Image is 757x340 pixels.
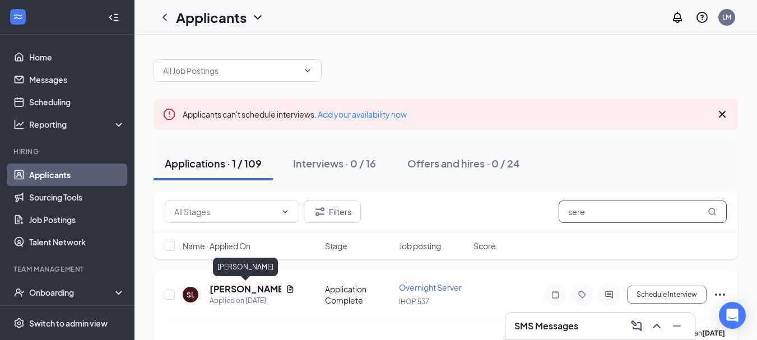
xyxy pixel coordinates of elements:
[29,231,125,253] a: Talent Network
[325,240,347,251] span: Stage
[12,11,24,22] svg: WorkstreamLogo
[183,109,407,119] span: Applicants can't schedule interviews.
[174,206,276,218] input: All Stages
[13,287,25,298] svg: UserCheck
[325,283,393,306] div: Application Complete
[407,156,520,170] div: Offers and hires · 0 / 24
[176,8,247,27] h1: Applicants
[158,11,171,24] svg: ChevronLeft
[648,317,666,335] button: ChevronUp
[251,11,264,24] svg: ChevronDown
[670,319,684,333] svg: Minimize
[13,147,123,156] div: Hiring
[549,290,562,299] svg: Note
[29,304,125,326] a: Team
[318,109,407,119] a: Add your availability now
[399,240,441,251] span: Job posting
[213,258,278,276] div: [PERSON_NAME]
[702,329,725,337] b: [DATE]
[575,290,589,299] svg: Tag
[695,11,709,24] svg: QuestionInfo
[473,240,496,251] span: Score
[627,286,707,304] button: Schedule Interview
[313,205,327,218] svg: Filter
[628,317,645,335] button: ComposeMessage
[13,264,123,274] div: Team Management
[716,108,729,121] svg: Cross
[630,319,643,333] svg: ComposeMessage
[399,282,462,292] span: Overnight Server
[187,290,194,300] div: SL
[303,66,312,75] svg: ChevronDown
[671,11,684,24] svg: Notifications
[708,207,717,216] svg: MagnifyingGlass
[29,91,125,113] a: Scheduling
[650,319,663,333] svg: ChevronUp
[13,318,25,329] svg: Settings
[29,208,125,231] a: Job Postings
[559,201,727,223] input: Search in applications
[668,317,686,335] button: Minimize
[29,186,125,208] a: Sourcing Tools
[183,240,250,251] span: Name · Applied On
[722,12,731,22] div: LM
[162,108,176,121] svg: Error
[29,164,125,186] a: Applicants
[13,119,25,130] svg: Analysis
[286,285,295,294] svg: Document
[719,302,746,329] div: Open Intercom Messenger
[210,295,295,306] div: Applied on [DATE]
[29,46,125,68] a: Home
[399,297,429,306] span: IHOP 537
[108,12,119,23] svg: Collapse
[713,288,727,301] svg: Ellipses
[304,201,361,223] button: Filter Filters
[281,207,290,216] svg: ChevronDown
[29,119,126,130] div: Reporting
[29,68,125,91] a: Messages
[165,156,262,170] div: Applications · 1 / 109
[163,64,299,77] input: All Job Postings
[210,283,281,295] h5: [PERSON_NAME]
[29,318,108,329] div: Switch to admin view
[602,290,616,299] svg: ActiveChat
[29,287,115,298] div: Onboarding
[514,320,578,332] h3: SMS Messages
[293,156,376,170] div: Interviews · 0 / 16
